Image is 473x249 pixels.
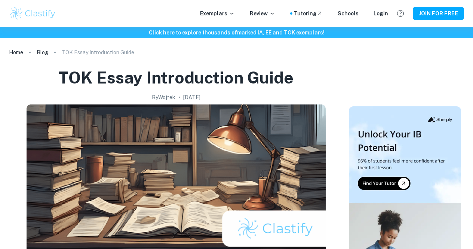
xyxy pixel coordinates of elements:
[178,93,180,101] p: •
[413,7,464,20] button: JOIN FOR FREE
[58,67,294,89] h1: TOK Essay Introduction Guide
[250,9,275,18] p: Review
[374,9,388,18] a: Login
[9,6,56,21] img: Clastify logo
[152,93,175,101] h2: By Wojtek
[183,93,200,101] h2: [DATE]
[62,48,134,57] p: TOK Essay Introduction Guide
[294,9,323,18] a: Tutoring
[1,28,472,37] h6: Click here to explore thousands of marked IA, EE and TOK exemplars !
[37,47,48,58] a: Blog
[394,7,407,20] button: Help and Feedback
[338,9,359,18] a: Schools
[200,9,235,18] p: Exemplars
[9,47,23,58] a: Home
